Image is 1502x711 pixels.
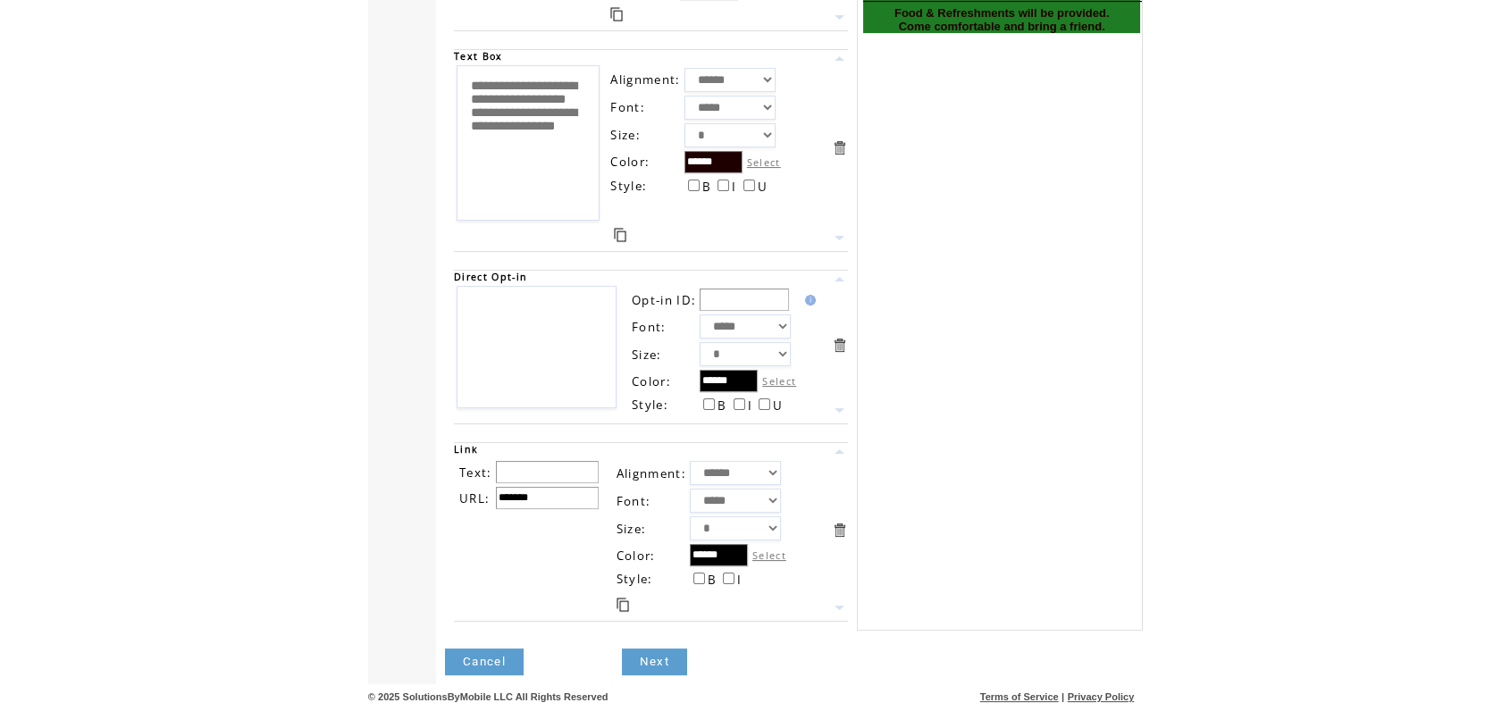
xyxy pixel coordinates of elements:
[610,99,645,115] span: Font:
[617,598,629,612] a: Duplicate this item
[748,397,752,414] span: I
[831,522,848,539] a: Delete this item
[758,179,768,195] span: U
[800,295,816,305] img: help.gif
[831,443,848,460] a: Move this item up
[610,7,623,21] a: Duplicate this item
[617,548,656,564] span: Color:
[831,9,848,26] a: Move this item down
[617,521,647,537] span: Size:
[632,373,671,389] span: Color:
[702,179,711,195] span: B
[737,572,742,588] span: I
[1061,691,1064,702] span: |
[617,465,686,481] span: Alignment:
[762,374,796,388] label: Select
[459,464,492,481] span: Text:
[368,691,608,702] span: © 2025 SolutionsByMobile LLC All Rights Reserved
[717,397,726,414] span: B
[752,548,786,562] label: Select
[614,228,626,242] a: Duplicate this item
[831,599,848,616] a: Move this item down
[622,648,687,675] a: Next
[1068,691,1135,702] a: Privacy Policy
[632,319,667,335] span: Font:
[831,402,848,419] a: Move this item down
[454,271,527,283] span: Direct Opt-in
[610,127,641,143] span: Size:
[610,71,680,88] span: Alignment:
[617,571,653,587] span: Style:
[445,648,524,675] a: Cancel
[732,179,736,195] span: I
[831,50,848,67] a: Move this item up
[708,572,717,588] span: B
[894,6,1110,33] font: Food & Refreshments will be provided. Come comfortable and bring a friend.
[831,337,848,354] a: Delete this item
[459,490,490,506] span: URL:
[831,230,848,247] a: Move this item down
[610,154,650,170] span: Color:
[747,155,781,169] label: Select
[632,347,662,363] span: Size:
[617,493,651,509] span: Font:
[454,50,503,63] span: Text Box
[773,397,783,414] span: U
[980,691,1059,702] a: Terms of Service
[610,178,647,194] span: Style:
[632,397,668,413] span: Style:
[831,139,848,156] a: Delete this item
[454,443,478,456] span: Link
[831,271,848,288] a: Move this item up
[632,292,696,308] span: Opt-in ID:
